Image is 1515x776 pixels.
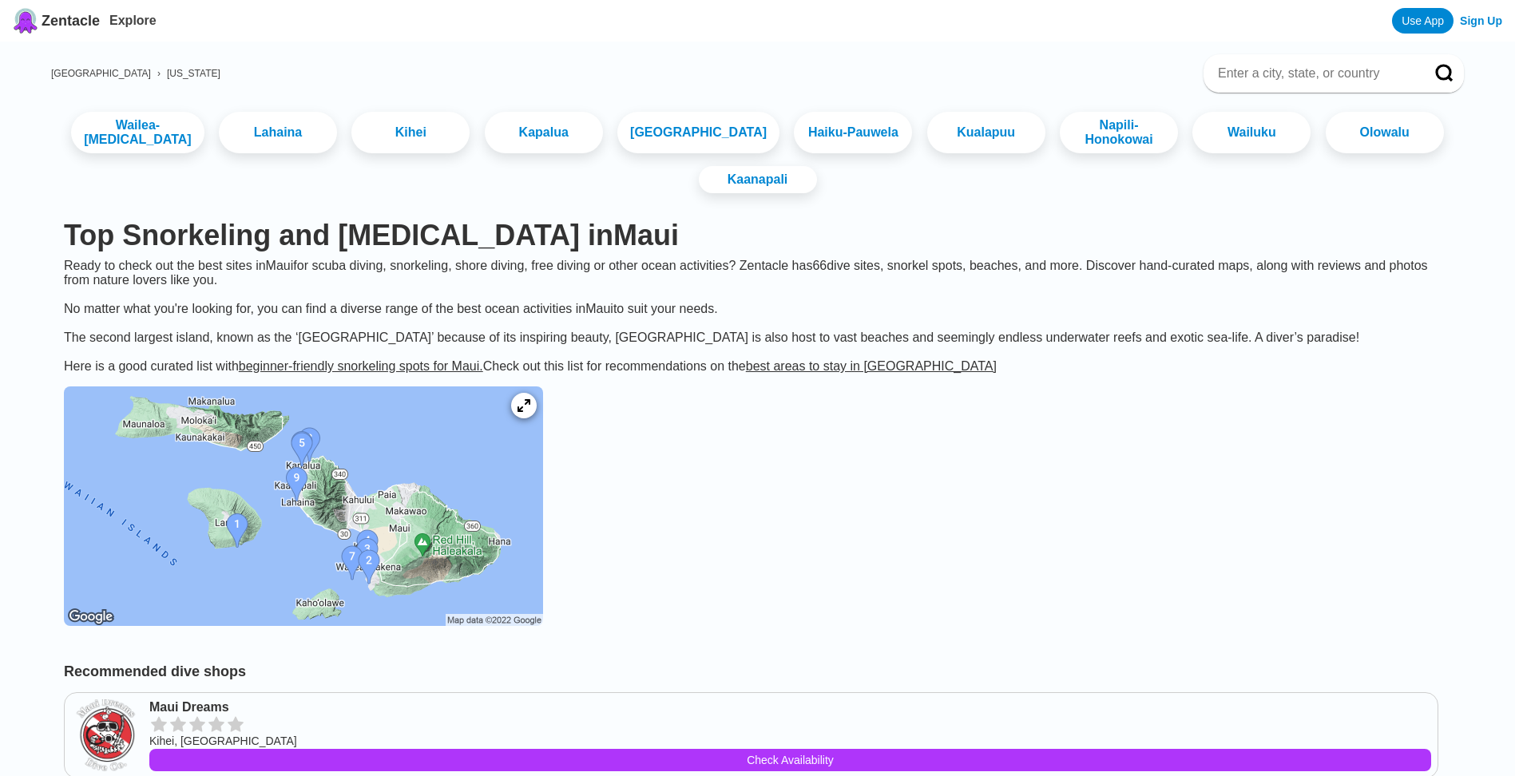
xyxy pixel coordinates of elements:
div: Kihei, [GEOGRAPHIC_DATA] [149,733,1431,749]
h2: Recommended dive shops [64,654,1451,680]
a: Olowalu [1326,112,1444,153]
h1: Top Snorkeling and [MEDICAL_DATA] in Maui [64,219,1451,252]
a: Check Availability [149,749,1431,771]
a: Zentacle logoZentacle [13,8,100,34]
input: Enter a city, state, or country [1216,65,1413,81]
a: Lahaina [219,112,337,153]
a: Kualapuu [927,112,1045,153]
a: Maui Dreams [149,699,1431,715]
a: best areas to stay in [GEOGRAPHIC_DATA] [746,359,997,373]
a: Maui dive site map [51,374,556,642]
a: Explore [109,14,157,27]
div: Ready to check out the best sites in Maui for scuba diving, snorkeling, shore diving, free diving... [51,259,1464,331]
img: Maui Dreams [71,699,143,771]
a: Sign Up [1460,14,1502,27]
img: Maui dive site map [64,386,543,626]
a: Haiku-Pauwela [794,112,912,153]
a: [GEOGRAPHIC_DATA] [617,112,779,153]
span: › [157,68,161,79]
a: Wailea-[MEDICAL_DATA] [71,112,204,153]
img: Zentacle logo [13,8,38,34]
div: The second largest island, known as the ‘[GEOGRAPHIC_DATA]’ because of its inspiring beauty, [GEO... [51,331,1464,374]
a: Napili-Honokowai [1060,112,1178,153]
span: Zentacle [42,13,100,30]
a: Wailuku [1192,112,1311,153]
a: beginner-friendly snorkeling spots for Maui. [239,359,483,373]
a: Kapalua [485,112,603,153]
a: Kihei [351,112,470,153]
a: Kaanapali [699,166,817,193]
a: Use App [1392,8,1454,34]
a: [US_STATE] [167,68,220,79]
a: [GEOGRAPHIC_DATA] [51,68,151,79]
